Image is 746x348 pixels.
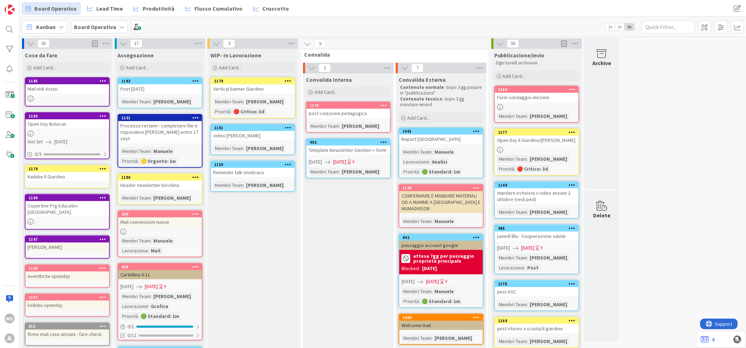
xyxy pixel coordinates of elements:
span: 3 [223,39,235,48]
span: : [138,157,139,165]
span: : [150,147,152,155]
span: : [527,337,528,345]
div: 1176post colazione pedagogica [307,102,390,118]
div: post ASC [495,287,579,296]
div: 🟢 Standard: 1m [420,168,462,176]
span: : [150,292,152,300]
div: 1182Open Day Bolocan [25,113,109,129]
div: 1177 [498,130,579,135]
div: Manuele [433,217,456,225]
div: Open Day Bolocan [25,119,109,129]
div: 🔴 Critico: 3d [516,165,550,173]
span: : [527,254,528,262]
div: [PERSON_NAME] [528,337,569,345]
div: 1157 [25,294,109,301]
div: 1176 [307,102,390,109]
input: Quick Filter... [642,21,695,33]
div: 815firme mail case anziani - fare check [25,323,109,339]
div: 1091Report [GEOGRAPHIC_DATA] [399,128,483,144]
span: [DATE] [54,138,67,146]
div: 842 [403,235,483,240]
div: [PERSON_NAME] [340,122,381,130]
div: Membri Team [402,334,432,342]
span: : [527,208,528,216]
div: 1178 [498,281,579,286]
span: Kanban [36,23,56,31]
div: keikibu openday [25,301,109,310]
span: : [243,144,244,152]
div: Reminder talk Unobravo [211,168,295,177]
span: : [429,158,430,166]
span: 7 [411,64,423,72]
img: Visit kanbanzone.com [5,5,15,15]
div: 1178post ASC [495,281,579,296]
div: 1159Reminder talk Unobravo [211,161,295,177]
p: : dopo 3 gg passare in "pubblicazione" [400,85,482,96]
div: 1185 [25,78,109,84]
div: 1174 [29,166,109,171]
div: [PERSON_NAME] [244,181,285,189]
div: 1159 [211,161,295,168]
span: 2 [319,64,331,72]
div: 1179 [214,79,295,84]
div: 1128 [399,185,483,191]
div: Membri Team [120,98,150,105]
div: 204 [118,211,202,217]
span: : [148,247,149,255]
div: Lunedì Blu - Cooperazione salute [495,232,579,241]
span: 0/3 [35,150,41,158]
div: 1089 [403,315,483,320]
div: Mail [149,247,162,255]
span: : [339,122,340,130]
div: 1182 [25,113,109,119]
span: : [527,112,528,120]
div: 986Lunedì Blu - Cooperazione salute [495,225,579,241]
div: 1167 [25,236,109,243]
div: 992 [310,140,390,145]
div: 1158 [29,266,109,271]
div: 1091 [399,128,483,135]
span: : [432,217,433,225]
div: [DATE] [422,265,437,272]
div: Mail nidi Assisi [25,84,109,93]
span: [DATE] [497,244,510,252]
span: [DATE] [333,158,346,166]
div: Y [445,278,448,285]
div: Membri Team [213,98,243,105]
div: [PERSON_NAME] [528,254,569,262]
div: Priorità [497,165,514,173]
div: Manuele [433,287,456,295]
span: : [432,334,433,342]
span: : [527,155,528,163]
div: 428 [121,264,202,269]
div: Processo reclami - completare file e rispondere [PERSON_NAME] entro 17 seyt [118,121,202,143]
div: 204Mail convenzioni nuove [118,211,202,227]
a: Lead Time [83,2,127,15]
div: 🟢 Standard: 1m [420,297,462,305]
div: Welcome mail [399,321,483,330]
div: Lavorazione [497,264,525,272]
div: 986 [498,226,579,231]
div: Open Day Il Giardino/[PERSON_NAME] [495,136,579,145]
div: 1178 [495,281,579,287]
div: 1144 [495,182,579,188]
span: Board Operativa [34,4,76,13]
div: firme mail case anziani - fare check [25,330,109,339]
div: Vertical banner Giardino [211,84,295,93]
span: Add Card... [314,89,337,95]
div: [PERSON_NAME] [152,292,193,300]
div: mandare ircheista x video anziani 2 ottobre (vedi ped) [495,188,579,204]
span: 58 [507,39,519,48]
div: Manuele [433,148,456,156]
div: Membri Team [402,287,432,295]
div: 1169 [25,195,109,201]
div: Membri Team [402,148,432,156]
b: attesa 7gg per passaggio proprietà principale [413,253,481,263]
div: Manuele [152,147,175,155]
div: 1089Welcome mail [399,314,483,330]
span: Cose da fare [25,52,57,59]
div: 🟡 Urgente: 1w [139,157,178,165]
p: Ogni lunedì archiviare [496,60,578,66]
div: Report [GEOGRAPHIC_DATA] [399,135,483,144]
div: 1144mandare ircheista x video anziani 2 ottobre (vedi ped) [495,182,579,204]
